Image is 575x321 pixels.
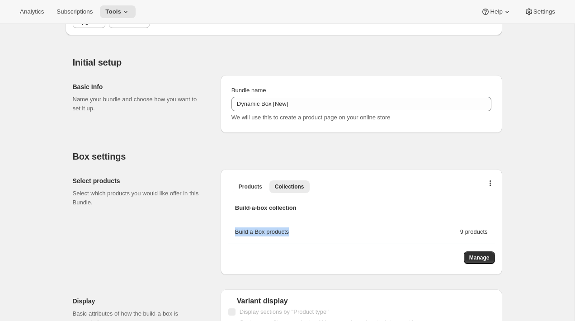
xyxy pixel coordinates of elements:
span: Analytics [20,8,44,15]
p: Select which products you would like offer in this Bundle. [73,189,206,207]
p: Name your bundle and choose how you want to set it up. [73,95,206,113]
button: Tools [100,5,136,18]
button: Help [476,5,517,18]
button: Analytics [14,5,49,18]
button: Subscriptions [51,5,98,18]
input: ie. Smoothie box [231,97,491,111]
span: Build-a-box collection [235,203,297,212]
span: Products [239,183,262,190]
h2: Display [73,297,206,306]
span: Display sections by "Product type" [240,308,329,315]
span: Help [490,8,502,15]
div: 9 products [460,227,488,236]
span: Manage [469,254,490,261]
h2: Basic Info [73,82,206,91]
span: Tools [105,8,121,15]
button: Settings [519,5,561,18]
span: Bundle name [231,87,266,94]
h2: Select products [73,176,206,185]
span: Settings [533,8,555,15]
div: Variant display [228,297,495,306]
button: Manage [464,251,495,264]
h2: Box settings [73,151,502,162]
div: Build a Box products [235,227,460,236]
h2: Initial setup [73,57,502,68]
span: Subscriptions [57,8,93,15]
span: We will use this to create a product page on your online store [231,114,391,121]
span: Collections [275,183,304,190]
